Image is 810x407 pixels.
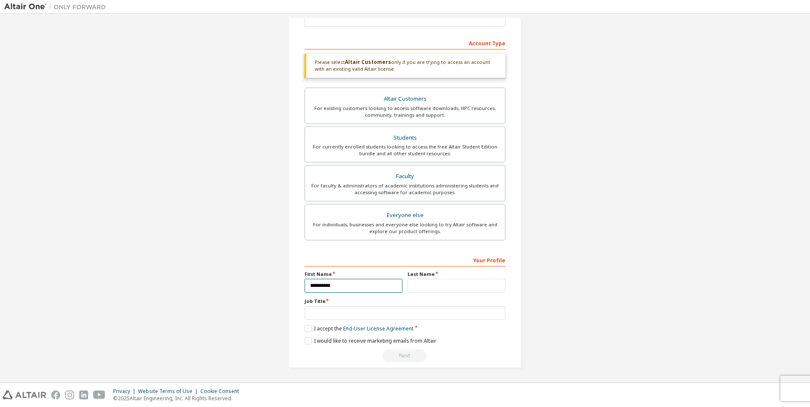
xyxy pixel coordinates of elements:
[113,388,138,395] div: Privacy
[310,182,500,196] div: For faculty & administrators of academic institutions administering students and accessing softwa...
[79,390,88,399] img: linkedin.svg
[93,390,105,399] img: youtube.svg
[408,271,505,278] label: Last Name
[113,395,244,402] p: © 2025 Altair Engineering, Inc. All Rights Reserved.
[310,93,500,105] div: Altair Customers
[200,388,244,395] div: Cookie Consent
[305,349,505,362] div: Read and acccept EULA to continue
[305,271,402,278] label: First Name
[310,221,500,235] div: For individuals, businesses and everyone else looking to try Altair software and explore our prod...
[305,298,505,305] label: Job Title
[4,3,110,11] img: Altair One
[310,105,500,118] div: For existing customers looking to access software downloads, HPC resources, community, trainings ...
[305,54,505,78] div: Please select only if you are trying to access an account with an existing valid Altair license.
[310,209,500,221] div: Everyone else
[310,132,500,144] div: Students
[345,58,391,66] b: Altair Customers
[138,388,200,395] div: Website Terms of Use
[310,170,500,182] div: Faculty
[310,143,500,157] div: For currently enrolled students looking to access the free Altair Student Edition bundle and all ...
[343,325,413,332] a: End-User License Agreement
[305,253,505,267] div: Your Profile
[3,390,46,399] img: altair_logo.svg
[305,325,413,332] label: I accept the
[305,36,505,49] div: Account Type
[51,390,60,399] img: facebook.svg
[305,337,436,344] label: I would like to receive marketing emails from Altair
[65,390,74,399] img: instagram.svg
